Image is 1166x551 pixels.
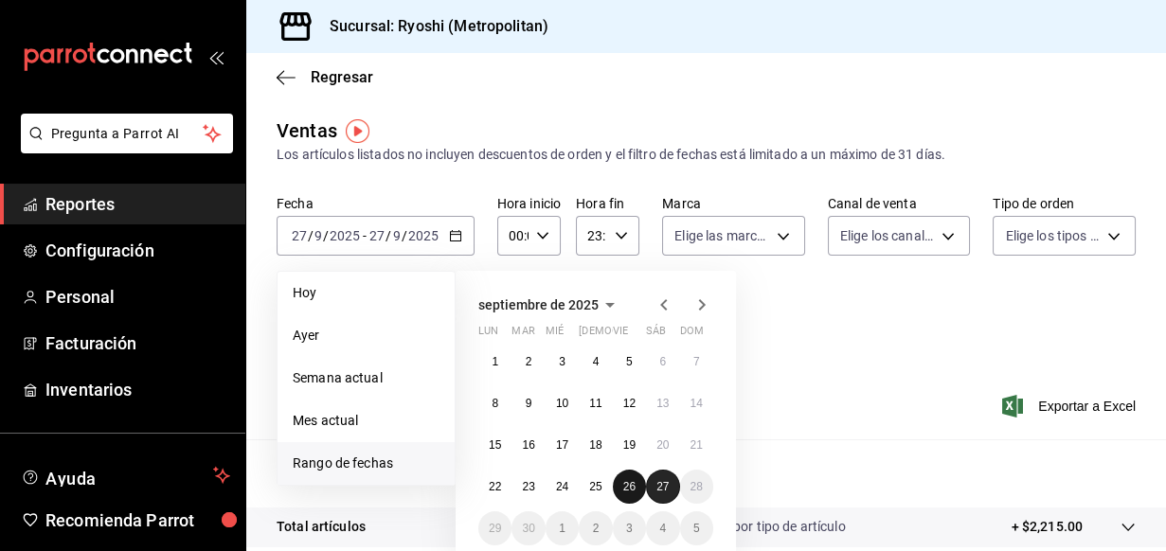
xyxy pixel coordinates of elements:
[293,368,439,388] span: Semana actual
[478,345,511,379] button: 1 de septiembre de 2025
[656,438,669,452] abbr: 20 de septiembre de 2025
[363,228,367,243] span: -
[526,355,532,368] abbr: 2 de septiembre de 2025
[511,345,545,379] button: 2 de septiembre de 2025
[45,377,230,402] span: Inventarios
[277,116,337,145] div: Ventas
[693,355,700,368] abbr: 7 de septiembre de 2025
[579,345,612,379] button: 4 de septiembre de 2025
[478,293,621,316] button: septiembre de 2025
[680,386,713,420] button: 14 de septiembre de 2025
[489,522,501,535] abbr: 29 de septiembre de 2025
[522,438,534,452] abbr: 16 de septiembre de 2025
[1006,395,1136,418] span: Exportar a Excel
[646,345,679,379] button: 6 de septiembre de 2025
[323,228,329,243] span: /
[656,397,669,410] abbr: 13 de septiembre de 2025
[45,238,230,263] span: Configuración
[45,464,206,487] span: Ayuda
[293,453,439,473] span: Rango de fechas
[556,480,568,493] abbr: 24 de septiembre de 2025
[526,397,532,410] abbr: 9 de septiembre de 2025
[680,345,713,379] button: 7 de septiembre de 2025
[556,397,568,410] abbr: 10 de septiembre de 2025
[478,428,511,462] button: 15 de septiembre de 2025
[662,197,805,210] label: Marca
[208,49,224,64] button: open_drawer_menu
[1012,517,1083,537] p: + $2,215.00
[392,228,402,243] input: --
[613,345,646,379] button: 5 de septiembre de 2025
[489,480,501,493] abbr: 22 de septiembre de 2025
[613,428,646,462] button: 19 de septiembre de 2025
[293,326,439,346] span: Ayer
[693,522,700,535] abbr: 5 de octubre de 2025
[1005,226,1101,245] span: Elige los tipos de orden
[579,325,691,345] abbr: jueves
[314,228,323,243] input: --
[589,438,601,452] abbr: 18 de septiembre de 2025
[691,480,703,493] abbr: 28 de septiembre de 2025
[646,470,679,504] button: 27 de septiembre de 2025
[478,386,511,420] button: 8 de septiembre de 2025
[511,325,534,345] abbr: martes
[277,68,373,86] button: Regresar
[691,438,703,452] abbr: 21 de septiembre de 2025
[559,355,565,368] abbr: 3 de septiembre de 2025
[386,228,391,243] span: /
[556,438,568,452] abbr: 17 de septiembre de 2025
[492,355,498,368] abbr: 1 de septiembre de 2025
[626,355,633,368] abbr: 5 de septiembre de 2025
[492,397,498,410] abbr: 8 de septiembre de 2025
[368,228,386,243] input: --
[497,197,561,210] label: Hora inicio
[613,470,646,504] button: 26 de septiembre de 2025
[680,511,713,545] button: 5 de octubre de 2025
[522,522,534,535] abbr: 30 de septiembre de 2025
[680,325,704,345] abbr: domingo
[478,470,511,504] button: 22 de septiembre de 2025
[589,480,601,493] abbr: 25 de septiembre de 2025
[593,522,600,535] abbr: 2 de octubre de 2025
[613,386,646,420] button: 12 de septiembre de 2025
[45,507,230,533] span: Recomienda Parrot
[346,119,369,143] img: Tooltip marker
[51,124,204,144] span: Pregunta a Parrot AI
[691,397,703,410] abbr: 14 de septiembre de 2025
[546,386,579,420] button: 10 de septiembre de 2025
[478,325,498,345] abbr: lunes
[522,480,534,493] abbr: 23 de septiembre de 2025
[589,397,601,410] abbr: 11 de septiembre de 2025
[659,355,666,368] abbr: 6 de septiembre de 2025
[646,386,679,420] button: 13 de septiembre de 2025
[45,284,230,310] span: Personal
[478,297,599,312] span: septiembre de 2025
[828,197,971,210] label: Canal de venta
[680,470,713,504] button: 28 de septiembre de 2025
[277,145,1136,165] div: Los artículos listados no incluyen descuentos de orden y el filtro de fechas está limitado a un m...
[579,428,612,462] button: 18 de septiembre de 2025
[45,330,230,356] span: Facturación
[579,470,612,504] button: 25 de septiembre de 2025
[579,511,612,545] button: 2 de octubre de 2025
[45,191,230,217] span: Reportes
[311,68,373,86] span: Regresar
[314,15,548,38] h3: Sucursal: Ryoshi (Metropolitan)
[308,228,314,243] span: /
[13,137,233,157] a: Pregunta a Parrot AI
[511,428,545,462] button: 16 de septiembre de 2025
[613,325,628,345] abbr: viernes
[489,438,501,452] abbr: 15 de septiembre de 2025
[623,480,636,493] abbr: 26 de septiembre de 2025
[511,386,545,420] button: 9 de septiembre de 2025
[659,522,666,535] abbr: 4 de octubre de 2025
[623,438,636,452] abbr: 19 de septiembre de 2025
[546,428,579,462] button: 17 de septiembre de 2025
[293,411,439,431] span: Mes actual
[407,228,439,243] input: ----
[546,511,579,545] button: 1 de octubre de 2025
[546,325,564,345] abbr: miércoles
[478,511,511,545] button: 29 de septiembre de 2025
[291,228,308,243] input: --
